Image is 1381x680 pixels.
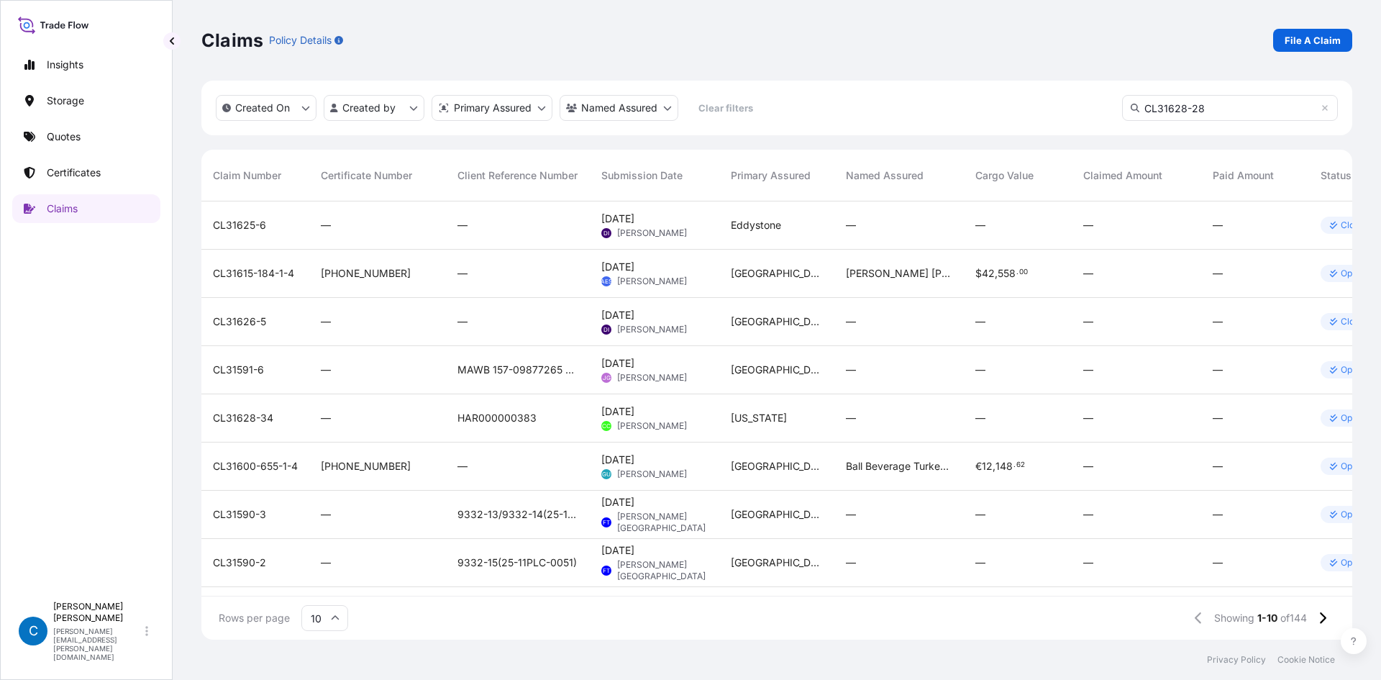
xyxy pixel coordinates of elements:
[846,168,924,183] span: Named Assured
[213,411,273,425] span: CL31628-34
[12,86,160,115] a: Storage
[213,266,294,281] span: CL31615-184-1-4
[731,556,823,570] span: [GEOGRAPHIC_DATA]
[213,556,266,570] span: CL31590-2
[617,227,687,239] span: [PERSON_NAME]
[324,95,424,121] button: createdBy Filter options
[1083,168,1162,183] span: Claimed Amount
[601,168,683,183] span: Submission Date
[1083,507,1093,522] span: —
[685,96,766,119] button: Clear filters
[1016,270,1018,275] span: .
[1013,463,1016,468] span: .
[457,218,468,232] span: —
[1214,611,1254,625] span: Showing
[1083,411,1093,425] span: —
[617,276,687,287] span: [PERSON_NAME]
[995,268,998,278] span: ,
[1277,654,1335,666] a: Cookie Notice
[601,495,634,509] span: [DATE]
[216,95,316,121] button: createdOn Filter options
[47,166,101,180] p: Certificates
[1213,507,1223,522] span: —
[617,511,708,534] span: [PERSON_NAME][GEOGRAPHIC_DATA]
[617,468,687,480] span: [PERSON_NAME]
[617,559,708,582] span: [PERSON_NAME][GEOGRAPHIC_DATA]
[342,101,396,115] p: Created by
[47,130,81,144] p: Quotes
[698,101,753,115] p: Clear filters
[975,556,985,570] span: —
[1341,268,1363,279] p: Open
[1273,29,1352,52] a: File A Claim
[1213,314,1223,329] span: —
[1213,556,1223,570] span: —
[219,611,290,625] span: Rows per page
[1341,509,1363,520] p: Open
[1341,461,1363,472] p: Open
[1083,218,1093,232] span: —
[1341,219,1369,231] p: Closed
[432,95,552,121] button: distributor Filter options
[1083,266,1093,281] span: —
[603,226,609,240] span: DI
[846,363,856,377] span: —
[731,168,811,183] span: Primary Assured
[213,507,266,522] span: CL31590-3
[457,411,537,425] span: HAR000000383
[617,420,687,432] span: [PERSON_NAME]
[457,314,468,329] span: —
[457,168,578,183] span: Client Reference Number
[321,507,331,522] span: —
[321,314,331,329] span: —
[975,411,985,425] span: —
[12,194,160,223] a: Claims
[995,461,1013,471] span: 148
[617,324,687,335] span: [PERSON_NAME]
[213,363,264,377] span: CL31591-6
[47,94,84,108] p: Storage
[731,314,823,329] span: [GEOGRAPHIC_DATA]
[975,168,1034,183] span: Cargo Value
[1213,459,1223,473] span: —
[982,461,993,471] span: 12
[457,507,578,522] span: 9332-13/9332-14(25-11PLC-0051)
[457,363,578,377] span: MAWB 157-09877265 and MAWB 07467699413
[53,627,142,661] p: [PERSON_NAME][EMAIL_ADDRESS][PERSON_NAME][DOMAIN_NAME]
[601,356,634,371] span: [DATE]
[601,274,612,289] span: AES
[12,122,160,151] a: Quotes
[1016,463,1025,468] span: 62
[1341,364,1363,376] p: Open
[1213,363,1223,377] span: —
[1321,168,1352,183] span: Status
[731,459,823,473] span: [GEOGRAPHIC_DATA]
[321,168,412,183] span: Certificate Number
[321,411,331,425] span: —
[602,467,611,481] span: GU
[321,363,331,377] span: —
[975,268,982,278] span: $
[731,218,781,232] span: Eddystone
[998,268,1016,278] span: 558
[321,218,331,232] span: —
[601,404,634,419] span: [DATE]
[1213,411,1223,425] span: —
[454,101,532,115] p: Primary Assured
[1257,611,1277,625] span: 1-10
[1207,654,1266,666] a: Privacy Policy
[975,314,985,329] span: —
[601,260,634,274] span: [DATE]
[601,212,634,226] span: [DATE]
[457,459,468,473] span: —
[457,266,468,281] span: —
[457,556,577,570] span: 9332-15(25-11PLC-0051)
[53,601,142,624] p: [PERSON_NAME] [PERSON_NAME]
[617,372,687,384] span: [PERSON_NAME]
[1280,611,1307,625] span: of 144
[601,453,634,467] span: [DATE]
[1083,459,1093,473] span: —
[12,50,160,79] a: Insights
